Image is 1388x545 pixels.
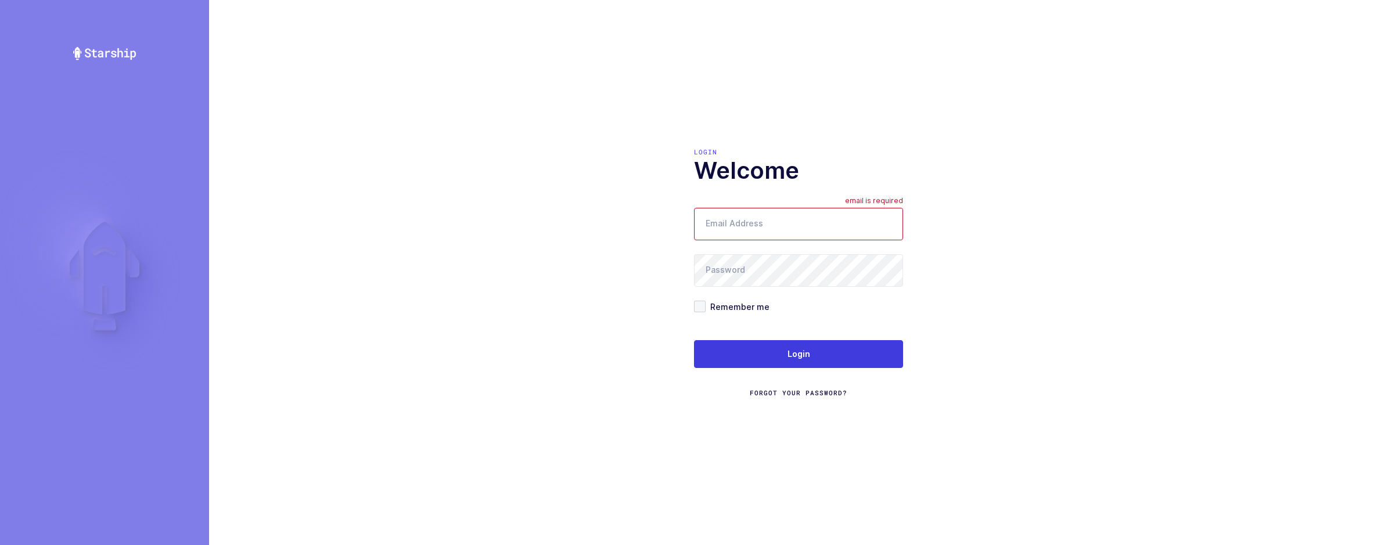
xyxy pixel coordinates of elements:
h1: Welcome [694,157,903,185]
a: Forgot Your Password? [750,388,847,398]
input: Password [694,254,903,287]
input: Email Address [694,208,903,240]
div: Login [694,147,903,157]
span: Remember me [706,301,769,312]
img: Starship [72,46,137,60]
div: email is required [845,196,903,208]
span: Login [788,348,810,360]
button: Login [694,340,903,368]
